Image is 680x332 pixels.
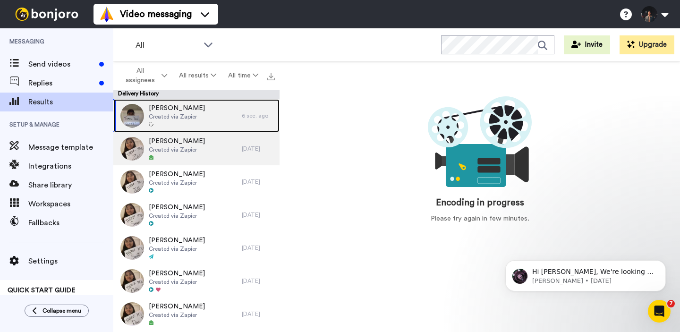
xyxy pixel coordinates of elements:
div: [DATE] [242,277,275,285]
span: Created via Zapier [149,113,205,120]
a: [PERSON_NAME]Created via Zapier[DATE] [113,264,280,298]
span: QUICK START GUIDE [8,287,76,294]
img: aafe84d7-fc62-47c6-9503-541e5eb3452b-thumb.jpg [120,203,144,227]
span: All assignees [121,66,160,85]
a: [PERSON_NAME]Created via Zapier[DATE] [113,198,280,231]
span: Replies [28,77,95,89]
img: 662a9177-ab19-4c1a-8730-02ad56b10ffa-thumb.jpg [120,137,144,161]
button: Upgrade [620,35,674,54]
img: export.svg [267,73,275,80]
span: 7 [667,300,675,307]
div: [DATE] [242,310,275,318]
span: Created via Zapier [149,245,205,253]
span: Video messaging [120,8,192,21]
img: 4041c513-2a7f-4cbc-a0dc-6aaea427e7dd-thumb.jpg [120,170,144,194]
a: [PERSON_NAME]Created via Zapier[DATE] [113,231,280,264]
div: Please try again in few minutes. [431,214,529,224]
span: [PERSON_NAME] [149,269,205,278]
div: [DATE] [242,145,275,153]
span: Created via Zapier [149,212,205,220]
span: Integrations [28,161,113,172]
div: [DATE] [242,244,275,252]
div: Delivery History [113,90,280,99]
span: Collapse menu [42,307,81,315]
button: Collapse menu [25,305,89,317]
img: 59adc246-38d4-4c49-8989-b44555ee7036-thumb.jpg [120,269,144,293]
span: Created via Zapier [149,146,205,153]
a: [PERSON_NAME]Created via Zapier[DATE] [113,165,280,198]
a: [PERSON_NAME]Created via Zapier[DATE] [113,132,280,165]
span: [PERSON_NAME] [149,103,205,113]
span: Created via Zapier [149,278,205,286]
span: [PERSON_NAME] [149,136,205,146]
span: Created via Zapier [149,311,205,319]
span: Share library [28,179,113,191]
a: [PERSON_NAME]Created via Zapier6 sec. ago [113,99,280,132]
span: [PERSON_NAME] [149,170,205,179]
span: Created via Zapier [149,179,205,187]
div: animation [428,90,532,196]
div: [DATE] [242,178,275,186]
span: Workspaces [28,198,113,210]
div: Encoding in progress [436,196,524,209]
iframe: Intercom notifications message [491,240,680,306]
span: All [136,40,199,51]
span: [PERSON_NAME] [149,236,205,245]
div: [DATE] [242,211,275,219]
span: Message template [28,142,113,153]
img: 67b0890e-4805-4cf2-a5a8-3a4cf6bd0cff-thumb.jpg [120,236,144,260]
img: aa20ae44-4d39-4266-9306-05d3321748fa-thumb.jpg [120,302,144,326]
iframe: Intercom live chat [648,300,671,323]
button: All results [173,67,222,84]
div: 6 sec. ago [242,112,275,119]
button: All assignees [115,62,173,89]
span: [PERSON_NAME] [149,203,205,212]
img: 9302b69a-7ffe-4b85-9086-c5ab517e0be7-thumb.jpg [120,104,144,128]
img: vm-color.svg [99,7,114,22]
span: Settings [28,255,113,267]
button: All time [222,67,264,84]
img: bj-logo-header-white.svg [11,8,82,21]
span: Send videos [28,59,95,70]
a: [PERSON_NAME]Created via Zapier[DATE] [113,298,280,331]
span: Results [28,96,113,108]
span: Fallbacks [28,217,113,229]
button: Export all results that match these filters now. [264,68,278,83]
button: Invite [564,35,610,54]
span: [PERSON_NAME] [149,302,205,311]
